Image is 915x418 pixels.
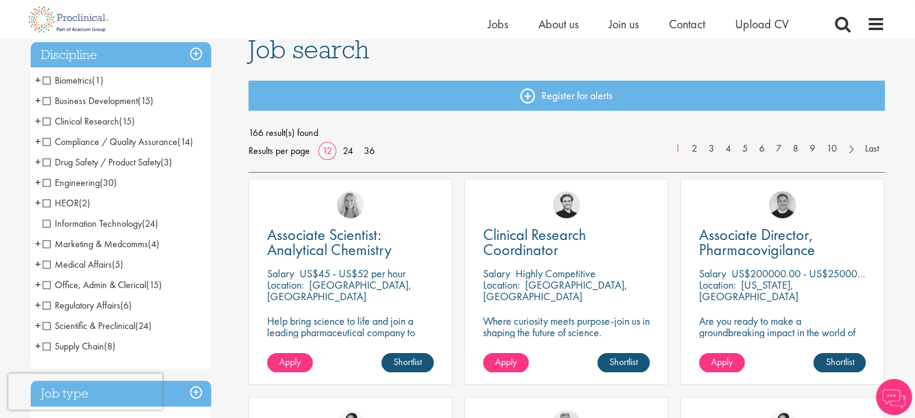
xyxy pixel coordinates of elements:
[483,278,520,292] span: Location:
[43,135,193,148] span: Compliance / Quality Assurance
[483,227,650,257] a: Clinical Research Coordinator
[35,173,41,191] span: +
[279,355,301,368] span: Apply
[821,142,843,156] a: 10
[267,315,434,372] p: Help bring science to life and join a leading pharmaceutical company to play a key role in delive...
[813,353,866,372] a: Shortlist
[267,266,294,280] span: Salary
[35,194,41,212] span: +
[483,315,650,338] p: Where curiosity meets purpose-join us in shaping the future of science.
[35,71,41,89] span: +
[35,275,41,294] span: +
[597,353,650,372] a: Shortlist
[43,115,119,128] span: Clinical Research
[43,135,177,148] span: Compliance / Quality Assurance
[43,94,138,107] span: Business Development
[483,224,586,260] span: Clinical Research Coordinator
[112,258,123,271] span: (5)
[43,278,162,291] span: Office, Admin & Clerical
[736,142,754,156] a: 5
[43,176,117,189] span: Engineering
[267,278,411,303] p: [GEOGRAPHIC_DATA], [GEOGRAPHIC_DATA]
[699,353,745,372] a: Apply
[8,373,162,410] iframe: reCAPTCHA
[43,217,158,230] span: Information Technology
[43,217,142,230] span: Information Technology
[735,16,789,32] a: Upload CV
[699,315,866,372] p: Are you ready to make a groundbreaking impact in the world of biotechnology? Join a growing compa...
[43,278,146,291] span: Office, Admin & Clerical
[609,16,639,32] a: Join us
[699,266,726,280] span: Salary
[495,355,517,368] span: Apply
[148,238,159,250] span: (4)
[43,74,103,87] span: Biometrics
[161,156,172,168] span: (3)
[31,42,211,68] h3: Discipline
[787,142,804,156] a: 8
[488,16,508,32] a: Jobs
[43,299,132,312] span: Regulatory Affairs
[146,278,162,291] span: (15)
[483,353,529,372] a: Apply
[43,258,112,271] span: Medical Affairs
[43,299,120,312] span: Regulatory Affairs
[669,142,686,156] a: 1
[699,278,798,303] p: [US_STATE], [GEOGRAPHIC_DATA]
[267,278,304,292] span: Location:
[859,142,885,156] a: Last
[43,340,104,352] span: Supply Chain
[43,319,152,332] span: Scientific & Preclinical
[699,224,815,260] span: Associate Director, Pharmacovigilance
[267,224,392,260] span: Associate Scientist: Analytical Chemistry
[538,16,579,32] a: About us
[699,278,736,292] span: Location:
[553,191,580,218] a: Nico Kohlwes
[35,153,41,171] span: +
[669,16,705,32] a: Contact
[43,238,148,250] span: Marketing & Medcomms
[119,115,135,128] span: (15)
[804,142,821,156] a: 9
[483,266,510,280] span: Salary
[138,94,153,107] span: (15)
[43,176,100,189] span: Engineering
[43,238,159,250] span: Marketing & Medcomms
[35,255,41,273] span: +
[703,142,720,156] a: 3
[876,379,912,415] img: Chatbot
[770,142,787,156] a: 7
[248,124,885,142] span: 166 result(s) found
[43,319,135,332] span: Scientific & Preclinical
[142,217,158,230] span: (24)
[120,299,132,312] span: (6)
[43,156,161,168] span: Drug Safety / Product Safety
[177,135,193,148] span: (14)
[35,112,41,130] span: +
[719,142,737,156] a: 4
[135,319,152,332] span: (24)
[79,197,90,209] span: (2)
[43,74,92,87] span: Biometrics
[699,227,866,257] a: Associate Director, Pharmacovigilance
[769,191,796,218] img: Bo Forsen
[339,144,357,157] a: 24
[248,33,369,66] span: Job search
[267,227,434,257] a: Associate Scientist: Analytical Chemistry
[337,191,364,218] a: Shannon Briggs
[92,74,103,87] span: (1)
[43,197,79,209] span: HEOR
[104,340,116,352] span: (8)
[35,132,41,150] span: +
[248,142,310,160] span: Results per page
[267,353,313,372] a: Apply
[43,115,135,128] span: Clinical Research
[381,353,434,372] a: Shortlist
